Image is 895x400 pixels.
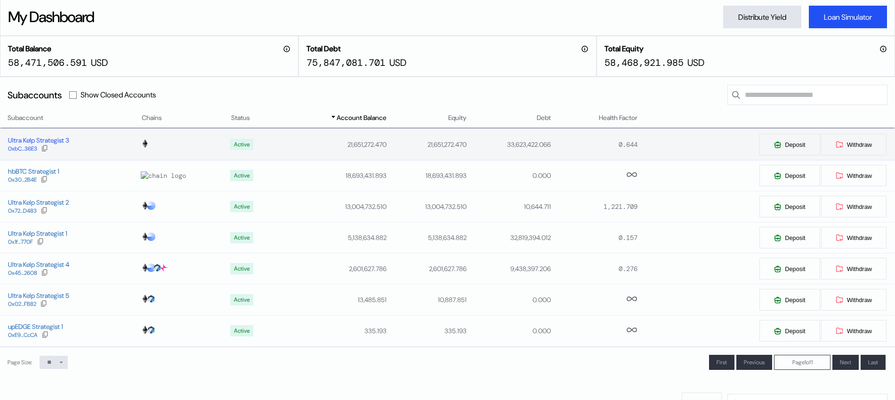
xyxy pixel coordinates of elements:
div: Active [234,234,250,241]
div: USD [91,56,108,69]
button: Withdraw [821,133,887,156]
span: Debt [537,113,551,123]
td: 21,651,272.470 [279,129,387,160]
div: Active [234,172,250,179]
span: Deposit [785,328,805,335]
button: Deposit [759,320,820,342]
div: 0x02...FB82 [8,301,36,307]
button: Last [861,355,886,370]
img: chain logo [141,295,149,303]
button: Deposit [759,257,820,280]
button: Deposit [759,164,820,187]
button: Loan Simulator [809,6,887,28]
div: 0x30...2B4E [8,176,37,183]
div: 0x72...D483 [8,208,37,214]
td: 10,887.851 [387,284,467,315]
span: Deposit [785,203,805,210]
button: Deposit [759,195,820,218]
div: 0xbC...36E3 [8,145,37,152]
button: Withdraw [821,288,887,311]
td: 13,004,732.510 [279,191,387,222]
button: Distribute Yield [723,6,801,28]
span: Withdraw [847,265,872,272]
span: Page 1 of 1 [792,359,813,366]
td: 21,651,272.470 [387,129,467,160]
div: Active [234,203,250,210]
div: USD [389,56,406,69]
span: Last [868,359,878,366]
div: 58,468,921.985 [605,56,684,69]
td: 0.644 [551,129,638,160]
td: 0.000 [467,160,551,191]
td: 0.000 [467,315,551,346]
h2: Total Equity [605,44,644,54]
img: chain logo [159,264,168,272]
div: Active [234,296,250,303]
td: 9,438,397.206 [467,253,551,284]
div: USD [687,56,704,69]
td: 0.157 [551,222,638,253]
div: hbBTC Strategist 1 [8,167,59,176]
img: chain logo [141,326,149,334]
td: 18,693,431.893 [387,160,467,191]
td: 13,485.851 [279,284,387,315]
img: chain logo [153,264,161,272]
span: Status [231,113,250,123]
span: Withdraw [847,203,872,210]
img: chain logo [141,201,149,210]
span: Withdraw [847,172,872,179]
td: 5,138,634.882 [387,222,467,253]
span: Previous [744,359,765,366]
span: Withdraw [847,328,872,335]
div: Ultra Kelp Strategist 5 [8,291,69,300]
div: Active [234,265,250,272]
div: 0x45...2608 [8,270,37,276]
span: Withdraw [847,296,872,304]
div: 75,847,081.701 [306,56,386,69]
img: chain logo [147,232,155,241]
span: Deposit [785,296,805,304]
td: 5,138,634.882 [279,222,387,253]
div: upEDGE Strategist 1 [8,322,63,331]
td: 33,623,422.066 [467,129,551,160]
td: 0.276 [551,253,638,284]
td: 32,819,394.012 [467,222,551,253]
span: Withdraw [847,141,872,148]
img: chain logo [141,139,149,148]
button: Deposit [759,133,820,156]
button: Deposit [759,226,820,249]
span: Deposit [785,234,805,241]
div: 0x1f...770F [8,239,33,245]
button: First [709,355,734,370]
button: Withdraw [821,226,887,249]
div: Ultra Kelp Strategist 3 [8,136,69,144]
td: 2,601,627.786 [279,253,387,284]
button: Withdraw [821,320,887,342]
div: Subaccounts [8,89,62,101]
img: chain logo [141,264,149,272]
span: Next [840,359,851,366]
td: 10,644.711 [467,191,551,222]
div: Page Size: [8,359,32,366]
td: 1,221.709 [551,191,638,222]
button: Withdraw [821,257,887,280]
img: chain logo [147,326,155,334]
span: Deposit [785,172,805,179]
td: 2,601,627.786 [387,253,467,284]
div: Loan Simulator [824,12,872,22]
span: Equity [448,113,467,123]
div: 58,471,506.591 [8,56,87,69]
div: 0xE9...CcCA [8,332,38,338]
div: My Dashboard [8,7,94,27]
button: Withdraw [821,164,887,187]
img: chain logo [147,295,155,303]
button: Next [832,355,859,370]
img: chain logo [147,201,155,210]
button: Previous [736,355,772,370]
td: 335.193 [279,315,387,346]
div: Ultra Kelp Strategist 4 [8,260,69,269]
button: Deposit [759,288,820,311]
td: 335.193 [387,315,467,346]
img: chain logo [141,232,149,241]
span: Chains [142,113,162,123]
